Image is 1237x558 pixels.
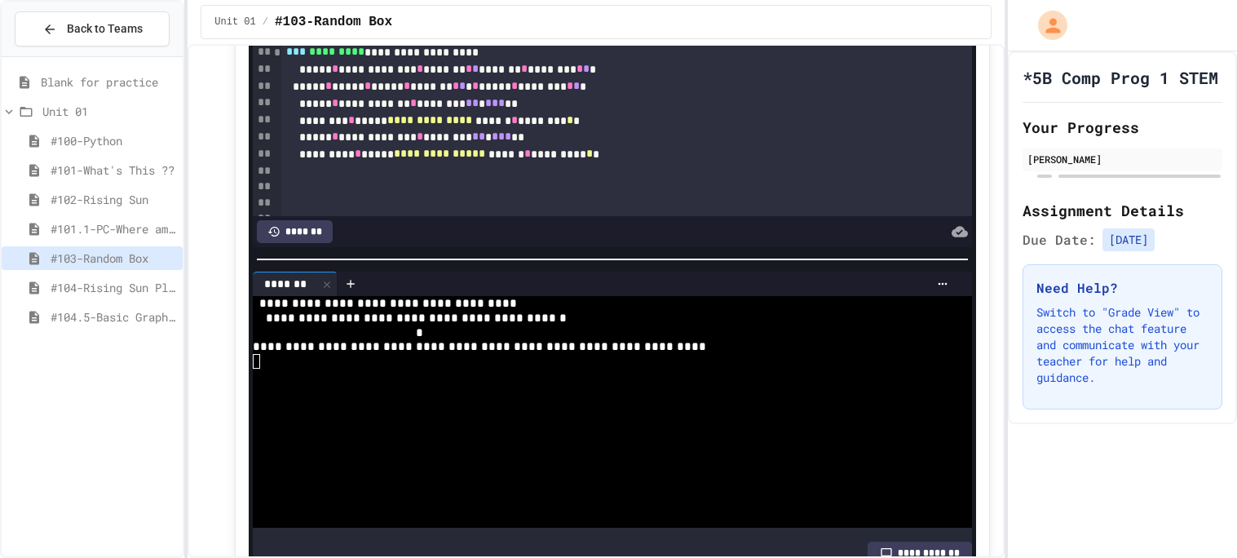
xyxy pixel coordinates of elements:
p: Switch to "Grade View" to access the chat feature and communicate with your teacher for help and ... [1036,304,1208,386]
span: #104-Rising Sun Plus [51,279,176,296]
h1: *5B Comp Prog 1 STEM [1023,66,1218,89]
span: Unit 01 [42,103,176,120]
span: Due Date: [1023,230,1096,250]
span: #101-What's This ?? [51,162,176,179]
h2: Your Progress [1023,116,1222,139]
span: #104.5-Basic Graphics Review [51,308,176,325]
span: Blank for practice [41,73,176,91]
button: Back to Teams [15,11,170,46]
span: #100-Python [51,132,176,149]
h2: Assignment Details [1023,199,1222,222]
span: Back to Teams [67,20,143,38]
div: My Account [1021,7,1071,44]
div: [PERSON_NAME] [1027,152,1217,166]
span: #103-Random Box [51,250,176,267]
span: #102-Rising Sun [51,191,176,208]
span: Unit 01 [214,15,255,29]
h3: Need Help? [1036,278,1208,298]
span: #101.1-PC-Where am I? [51,220,176,237]
span: [DATE] [1102,228,1155,251]
span: / [263,15,268,29]
span: #103-Random Box [275,12,392,32]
